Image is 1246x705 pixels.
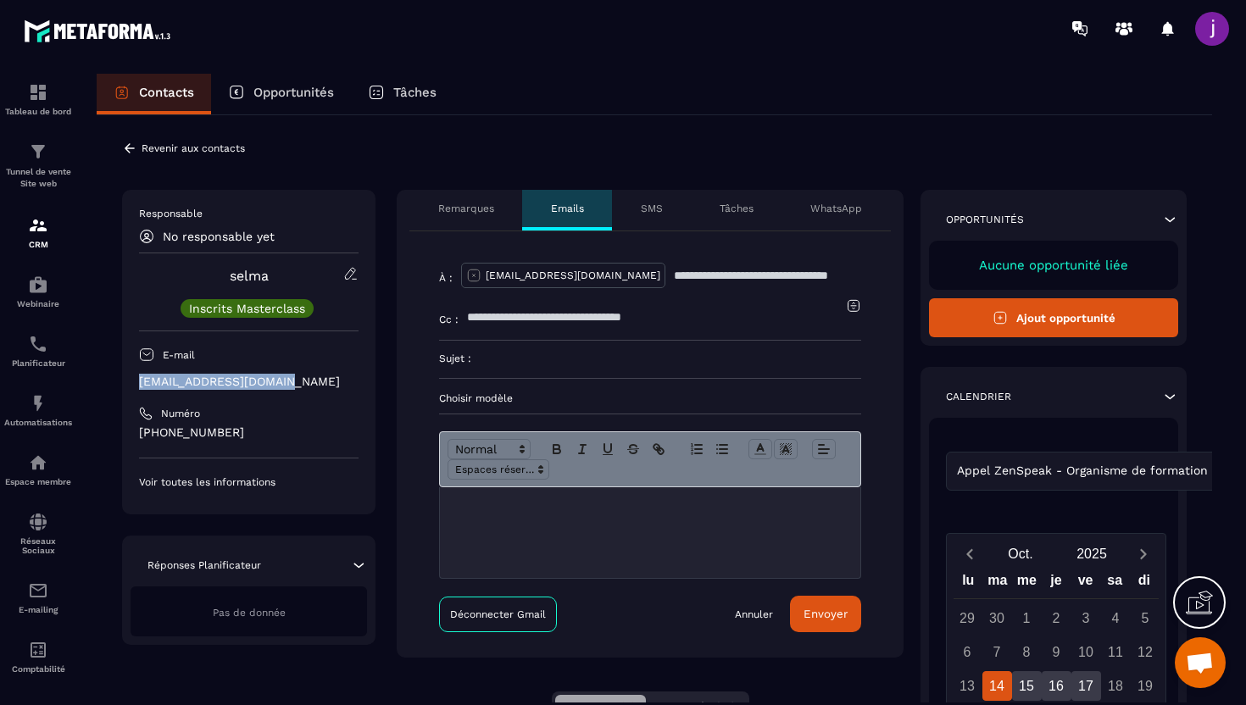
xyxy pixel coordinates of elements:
input: Search for option [1211,462,1224,480]
div: 19 [1131,671,1160,701]
div: 8 [1012,637,1042,667]
p: [PHONE_NUMBER] [139,425,359,441]
div: 9 [1042,637,1071,667]
p: SMS [641,202,663,215]
img: formation [28,215,48,236]
div: 29 [953,603,982,633]
p: Voir toutes les informations [139,475,359,489]
div: 18 [1101,671,1131,701]
p: Sujet : [439,352,471,365]
a: Opportunités [211,74,351,114]
p: Opportunités [946,213,1024,226]
a: Tâches [351,74,453,114]
a: automationsautomationsAutomatisations [4,380,72,440]
div: je [1042,569,1071,598]
p: Calendrier [946,390,1011,403]
p: WhatsApp [810,202,862,215]
p: Aucune opportunité liée [946,258,1161,273]
a: automationsautomationsEspace membre [4,440,72,499]
p: Numéro [161,407,200,420]
button: Ajout opportunité [929,298,1178,337]
div: sa [1100,569,1130,598]
a: Déconnecter Gmail [439,597,557,632]
p: Choisir modèle [439,391,861,405]
div: 2 [1042,603,1071,633]
img: logo [24,15,176,47]
p: Espace membre [4,477,72,486]
a: selma [230,268,269,284]
a: automationsautomationsWebinaire [4,262,72,321]
p: Remarques [438,202,494,215]
p: À : [439,271,453,285]
div: 17 [1071,671,1101,701]
p: No responsable yet [163,230,275,243]
span: Pas de donnée [213,607,286,619]
span: Appel ZenSpeak - Organisme de formation [953,462,1211,480]
div: 14 [982,671,1012,701]
div: 5 [1131,603,1160,633]
p: Revenir aux contacts [142,142,245,154]
div: 7 [982,637,1012,667]
img: social-network [28,512,48,532]
p: Réseaux Sociaux [4,536,72,555]
a: schedulerschedulerPlanificateur [4,321,72,380]
div: 3 [1071,603,1101,633]
p: [EMAIL_ADDRESS][DOMAIN_NAME] [486,269,660,282]
a: Contacts [97,74,211,114]
div: 6 [953,637,982,667]
img: automations [28,452,48,473]
img: formation [28,142,48,162]
button: Open years overlay [1056,539,1127,569]
img: scheduler [28,334,48,354]
img: email [28,580,48,601]
p: CRM [4,240,72,249]
div: 16 [1042,671,1071,701]
a: formationformationTableau de bord [4,69,72,129]
div: ve [1071,569,1100,598]
p: E-mail [163,348,195,362]
p: Contacts [139,85,194,100]
div: 13 [953,671,982,701]
p: Planificateur [4,358,72,368]
p: Webinaire [4,299,72,308]
p: Emails [551,202,584,215]
p: Réponses Planificateur [147,558,261,572]
img: accountant [28,640,48,660]
a: social-networksocial-networkRéseaux Sociaux [4,499,72,568]
p: Tâches [720,202,754,215]
p: Opportunités [253,85,334,100]
div: 30 [982,603,1012,633]
p: [EMAIL_ADDRESS][DOMAIN_NAME] [139,374,359,390]
button: Previous month [954,542,985,565]
a: emailemailE-mailing [4,568,72,627]
div: me [1012,569,1042,598]
p: Automatisations [4,418,72,427]
p: Tâches [393,85,437,100]
p: Tunnel de vente Site web [4,166,72,190]
p: Responsable [139,207,359,220]
a: Annuler [735,608,773,621]
div: Ouvrir le chat [1175,637,1226,688]
button: Open months overlay [985,539,1056,569]
p: Tableau de bord [4,107,72,116]
p: Cc : [439,313,459,326]
img: automations [28,275,48,295]
button: Envoyer [790,596,861,632]
button: Next month [1127,542,1159,565]
p: E-mailing [4,605,72,614]
a: formationformationCRM [4,203,72,262]
a: accountantaccountantComptabilité [4,627,72,686]
div: 15 [1012,671,1042,701]
p: Inscrits Masterclass [189,303,305,314]
img: automations [28,393,48,414]
div: 4 [1101,603,1131,633]
div: ma [983,569,1013,598]
div: di [1129,569,1159,598]
div: 1 [1012,603,1042,633]
div: lu [954,569,983,598]
a: formationformationTunnel de vente Site web [4,129,72,203]
div: 10 [1071,637,1101,667]
img: formation [28,82,48,103]
div: 12 [1131,637,1160,667]
div: 11 [1101,637,1131,667]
